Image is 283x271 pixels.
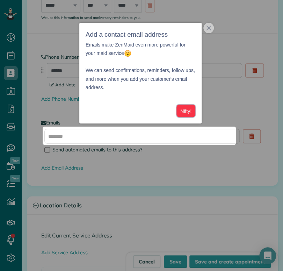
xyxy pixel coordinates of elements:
[203,23,214,33] button: close,
[86,58,195,92] p: We can send confirmations, reminders, follow ups, and more when you add your customer's email add...
[176,105,195,117] button: Nifty!
[79,23,202,123] div: Add a contact email addressEmails make ZenMaid even more powerful for your maid service We can se...
[86,29,195,41] h3: Add a contact email address
[86,41,195,58] p: Emails make ZenMaid even more powerful for your maid service
[124,50,131,57] img: :open_mouth:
